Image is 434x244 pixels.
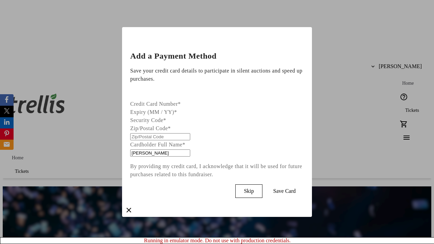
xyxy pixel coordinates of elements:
label: Security Code* [130,117,166,123]
p: By providing my credit card, I acknowledge that it will be used for future purchases related to t... [130,162,304,179]
label: Credit Card Number* [130,101,181,107]
p: Save your credit card details to participate in silent auctions and speed up purchases. [130,67,304,83]
label: Expiry (MM / YY)* [130,109,177,115]
input: Card Holder Name [130,149,190,157]
h2: Add a Payment Method [130,52,304,60]
button: Save Card [265,184,304,198]
span: Save Card [273,188,296,194]
button: Skip [235,184,262,198]
label: Cardholder Full Name* [130,142,185,147]
span: Skip [244,188,254,194]
button: close [122,203,136,217]
input: Zip/Postal Code [130,133,190,140]
label: Zip/Postal Code* [130,125,171,131]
